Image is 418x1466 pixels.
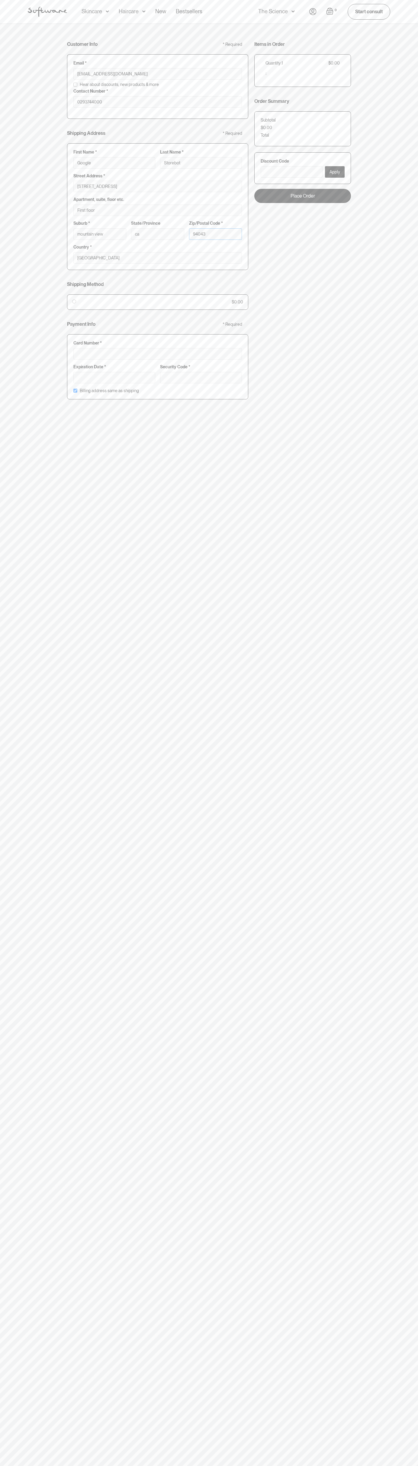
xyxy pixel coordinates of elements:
div: * Required [223,42,242,47]
label: Last Name * [160,150,242,155]
img: arrow down [291,8,295,14]
h4: Shipping Method [67,281,104,287]
div: Haircare [119,8,139,14]
h4: Order Summary [254,98,289,104]
h4: Shipping Address [67,130,105,136]
a: Place Order [254,189,351,203]
img: arrow down [142,8,146,14]
span: : [265,70,267,76]
label: Billing address same as shipping [80,388,139,393]
div: * Required [223,131,242,136]
label: Discount Code [261,159,345,164]
div: $0.00 [232,300,243,305]
button: Apply Discount [325,166,345,178]
div: $0.00 [328,61,340,66]
a: Open cart [326,8,338,16]
div: Skincare [82,8,102,14]
h4: Customer Info [67,41,98,47]
div: The Science [258,8,288,14]
h4: Items in Order [254,41,285,47]
label: Country * [73,245,242,250]
input: Hear about discounts, new products & more [73,83,77,87]
h4: Payment Info [67,321,95,327]
label: Email * [73,61,242,66]
label: Card Number * [73,341,242,346]
label: Expiration Date * [73,364,155,370]
label: State/Province [131,221,184,226]
span: Hear about discounts, new products & more [80,82,159,87]
img: arrow down [106,8,109,14]
label: Contact Number * [73,89,242,94]
div: $0.00 [261,125,272,130]
label: Security Code * [160,364,242,370]
label: Apartment, suite, floor etc. [73,197,242,202]
div: Total [261,133,269,138]
div: Quantity: [265,61,281,66]
label: Street Address * [73,173,242,179]
a: Start consult [348,4,390,19]
div: 0 [333,8,338,13]
div: Subtotal [261,118,276,123]
input: $0.00 [72,300,76,303]
label: Zip/Postal Code * [189,221,242,226]
label: Suburb * [73,221,126,226]
div: 1 [281,61,283,66]
label: First Name * [73,150,155,155]
img: Software Logo [28,7,67,17]
div: * Required [223,322,242,327]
